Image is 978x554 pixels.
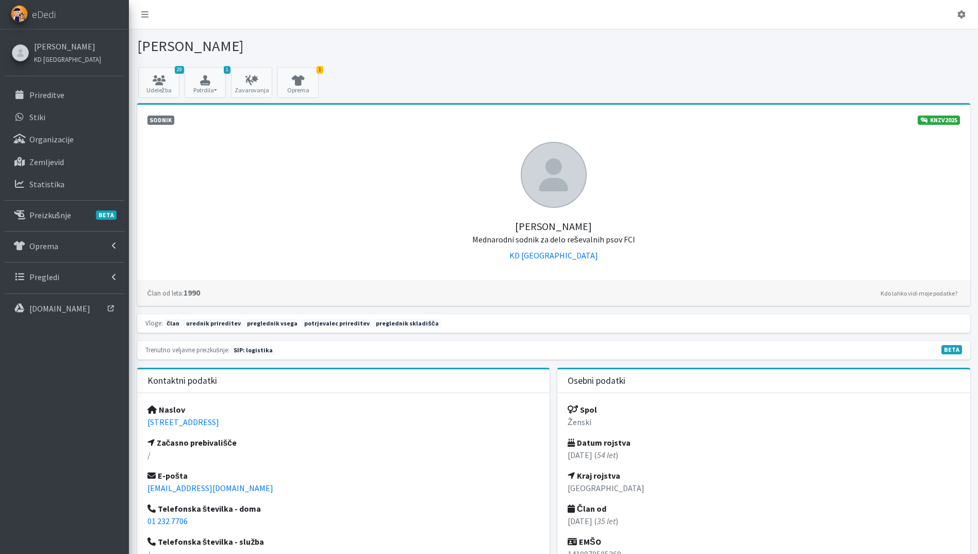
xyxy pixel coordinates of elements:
p: Preizkušnje [29,210,71,220]
a: Organizacije [4,129,125,150]
p: Oprema [29,241,58,251]
p: Prireditve [29,90,64,100]
p: Statistika [29,179,64,189]
strong: Naslov [147,404,185,415]
span: eDedi [32,7,56,22]
span: 1 [224,66,230,74]
strong: Spol [568,404,597,415]
a: Statistika [4,174,125,194]
p: Zemljevid [29,157,64,167]
span: preglednik skladišča [374,319,441,328]
em: 35 let [597,516,616,526]
strong: Telefonska številka - služba [147,536,264,547]
p: [DOMAIN_NAME] [29,303,90,314]
small: Mednarodni sodnik za delo reševalnih psov FCI [472,234,635,245]
em: 54 let [597,450,616,460]
strong: Kraj rojstva [568,470,620,481]
a: 29 Udeležba [138,67,179,98]
a: Prireditve [4,85,125,105]
strong: E-pošta [147,470,188,481]
p: [DATE] ( ) [568,515,960,527]
p: Ženski [568,416,960,428]
span: BETA [96,210,117,220]
a: Kdo lahko vidi moje podatke? [878,287,960,300]
p: Pregledi [29,272,59,282]
a: [PERSON_NAME] [34,40,101,53]
strong: Telefonska številka - doma [147,503,261,514]
h3: Kontaktni podatki [147,376,217,386]
span: 1 [317,66,323,74]
a: Stiki [4,107,125,127]
a: 1 Oprema [277,67,319,98]
p: [DATE] ( ) [568,449,960,461]
a: [STREET_ADDRESS] [147,417,219,427]
span: urednik prireditev [184,319,243,328]
span: 29 [175,66,184,74]
span: preglednik vsega [244,319,300,328]
h1: [PERSON_NAME] [137,37,550,55]
a: [EMAIL_ADDRESS][DOMAIN_NAME] [147,483,273,493]
span: Naslednja preizkušnja: jesen 2026 [231,346,275,355]
a: KD [GEOGRAPHIC_DATA] [509,250,598,260]
a: [DOMAIN_NAME] [4,298,125,319]
a: Zemljevid [4,152,125,172]
strong: 1990 [147,287,200,298]
a: 01 232 7706 [147,516,188,526]
button: 1 Potrdila [185,67,226,98]
a: KD [GEOGRAPHIC_DATA] [34,53,101,65]
a: PreizkušnjeBETA [4,205,125,225]
a: Oprema [4,236,125,256]
a: Pregledi [4,267,125,287]
img: eDedi [11,5,28,22]
p: [GEOGRAPHIC_DATA] [568,482,960,494]
p: Organizacije [29,134,74,144]
p: / [147,449,540,461]
small: Vloge: [145,319,163,327]
small: Trenutno veljavne preizkušnje: [145,346,229,354]
span: V fazi razvoja [941,345,962,354]
strong: Datum rojstva [568,437,631,448]
a: Zavarovanja [231,67,272,98]
small: Član od leta: [147,289,184,297]
span: potrjevalec prireditev [302,319,372,328]
strong: Začasno prebivališče [147,437,237,448]
small: KD [GEOGRAPHIC_DATA] [34,55,101,63]
strong: EMŠO [568,536,601,547]
h5: [PERSON_NAME] [147,208,960,245]
span: član [164,319,182,328]
h3: Osebni podatki [568,376,625,386]
a: KNZV2025 [918,116,960,125]
span: Sodnik [147,116,175,125]
strong: Član od [568,503,606,514]
p: Stiki [29,112,45,122]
